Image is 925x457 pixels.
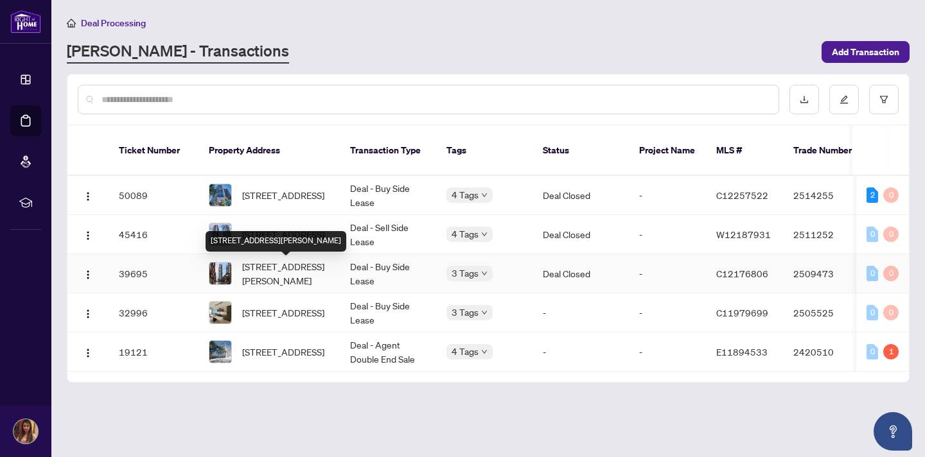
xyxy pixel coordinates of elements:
[533,176,629,215] td: Deal Closed
[629,126,706,176] th: Project Name
[840,95,849,104] span: edit
[533,215,629,254] td: Deal Closed
[832,42,899,62] span: Add Transaction
[436,126,533,176] th: Tags
[883,227,899,242] div: 0
[83,191,93,202] img: Logo
[242,306,324,320] span: [STREET_ADDRESS]
[209,341,231,363] img: thumbnail-img
[481,231,488,237] span: down
[340,254,436,293] td: Deal - Buy Side Lease
[340,215,436,254] td: Deal - Sell Side Lease
[198,126,340,176] th: Property Address
[883,344,899,359] div: 1
[67,19,76,28] span: home
[783,126,873,176] th: Trade Number
[452,305,479,320] span: 3 Tags
[716,189,768,201] span: C12257522
[883,305,899,320] div: 0
[783,176,873,215] td: 2514255
[867,344,878,359] div: 0
[242,259,330,288] span: [STREET_ADDRESS][PERSON_NAME]
[783,332,873,372] td: 2420510
[10,10,41,33] img: logo
[78,263,98,284] button: Logo
[874,412,912,451] button: Open asap
[783,215,873,254] td: 2511252
[109,293,198,332] td: 32996
[109,254,198,293] td: 39695
[716,307,768,318] span: C11979699
[452,344,479,359] span: 4 Tags
[209,302,231,323] img: thumbnail-img
[867,227,878,242] div: 0
[340,176,436,215] td: Deal - Buy Side Lease
[109,176,198,215] td: 50089
[78,185,98,205] button: Logo
[340,126,436,176] th: Transaction Type
[706,126,783,176] th: MLS #
[452,187,479,202] span: 4 Tags
[716,229,771,240] span: W12187931
[242,345,324,359] span: [STREET_ADDRESS]
[867,266,878,281] div: 0
[83,270,93,280] img: Logo
[533,293,629,332] td: -
[879,95,888,104] span: filter
[78,302,98,323] button: Logo
[867,305,878,320] div: 0
[209,223,231,245] img: thumbnail-img
[822,41,910,63] button: Add Transaction
[716,268,768,279] span: C12176806
[883,187,899,203] div: 0
[629,332,706,372] td: -
[481,349,488,355] span: down
[481,309,488,316] span: down
[533,254,629,293] td: Deal Closed
[209,263,231,284] img: thumbnail-img
[629,176,706,215] td: -
[340,293,436,332] td: Deal - Buy Side Lease
[78,341,98,362] button: Logo
[67,40,289,64] a: [PERSON_NAME] - Transactions
[481,270,488,277] span: down
[81,17,146,29] span: Deal Processing
[452,227,479,241] span: 4 Tags
[109,332,198,372] td: 19121
[83,348,93,358] img: Logo
[789,85,819,114] button: download
[340,332,436,372] td: Deal - Agent Double End Sale
[481,192,488,198] span: down
[13,419,38,444] img: Profile Icon
[242,227,324,241] span: [STREET_ADDRESS]
[83,230,93,241] img: Logo
[783,254,873,293] td: 2509473
[209,184,231,206] img: thumbnail-img
[783,293,873,332] td: 2505525
[78,224,98,245] button: Logo
[83,309,93,319] img: Logo
[109,126,198,176] th: Ticket Number
[716,346,768,358] span: E11894533
[867,187,878,203] div: 2
[533,332,629,372] td: -
[800,95,809,104] span: download
[829,85,859,114] button: edit
[533,126,629,176] th: Status
[629,293,706,332] td: -
[869,85,899,114] button: filter
[452,266,479,280] span: 3 Tags
[883,266,899,281] div: 0
[629,215,706,254] td: -
[629,254,706,293] td: -
[242,188,324,202] span: [STREET_ADDRESS]
[109,215,198,254] td: 45416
